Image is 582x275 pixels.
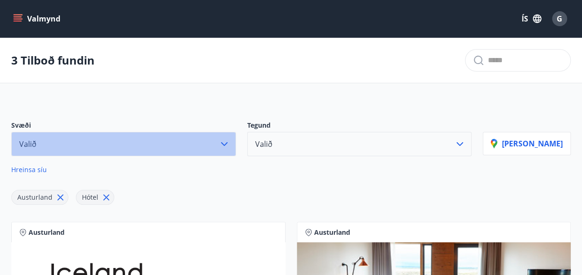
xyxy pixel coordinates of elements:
span: Hótel [82,193,98,202]
span: Austurland [29,228,65,237]
p: Svæði [11,121,236,132]
p: 3 Tilboð fundin [11,52,95,68]
button: Valið [11,132,236,156]
button: menu [11,10,64,27]
button: ÍS [516,10,546,27]
div: Austurland [11,190,68,205]
p: Tegund [247,121,472,132]
span: Austurland [314,228,350,237]
span: G [557,14,562,24]
div: Hótel [76,190,114,205]
span: Austurland [17,193,52,202]
button: G [548,7,571,30]
button: Valið [247,132,472,156]
span: Hreinsa síu [11,165,47,174]
span: Valið [19,139,37,149]
button: [PERSON_NAME] [483,132,571,155]
p: [PERSON_NAME] [491,138,563,149]
span: Valið [255,139,273,149]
